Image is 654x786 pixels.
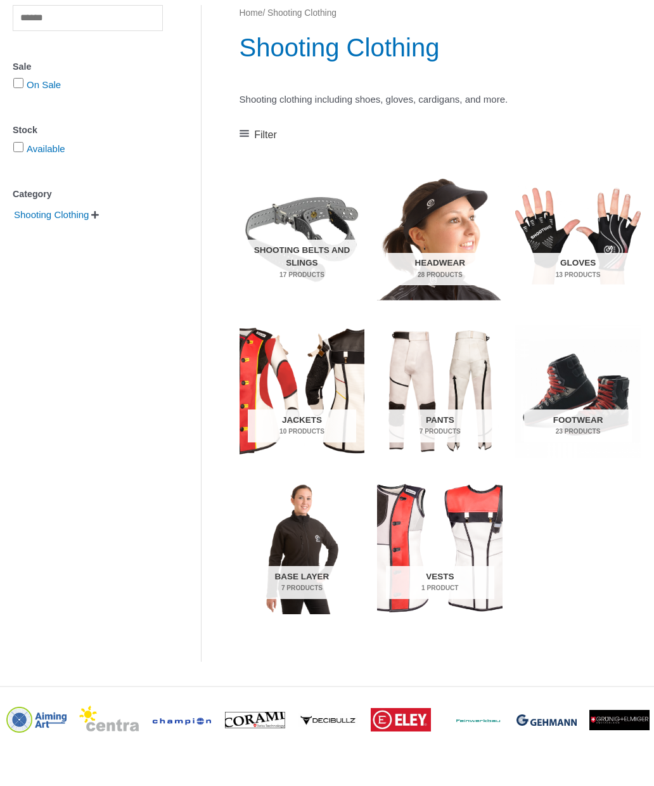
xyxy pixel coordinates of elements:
[13,185,163,203] div: Category
[13,209,90,219] a: Shooting Clothing
[386,427,494,436] mark: 7 Products
[524,270,632,280] mark: 13 Products
[515,168,641,301] a: Visit product category Gloves
[248,427,356,436] mark: 10 Products
[13,142,23,152] input: Available
[377,325,503,458] img: Pants
[13,121,163,139] div: Stock
[13,78,23,88] input: On Sale
[240,168,365,301] img: Shooting Belts and Slings
[240,168,365,301] a: Visit product category Shooting Belts and Slings
[248,270,356,280] mark: 17 Products
[377,168,503,301] a: Visit product category Headwear
[386,583,494,593] mark: 1 Product
[515,325,641,458] img: Footwear
[248,409,356,442] h2: Jackets
[524,253,632,286] h2: Gloves
[240,8,263,18] a: Home
[240,481,365,614] img: Base Layer
[377,325,503,458] a: Visit product category Pants
[386,270,494,280] mark: 28 Products
[254,126,277,145] span: Filter
[240,5,641,22] nav: Breadcrumb
[248,240,356,285] h2: Shooting Belts and Slings
[377,481,503,614] a: Visit product category Vests
[377,481,503,614] img: Vests
[371,708,431,731] img: brand logo
[248,566,356,599] h2: Base Layer
[13,204,90,226] span: Shooting Clothing
[240,325,365,458] img: Jackets
[240,91,641,108] p: Shooting clothing including shoes, gloves, cardigans, and more.
[386,409,494,442] h2: Pants
[386,566,494,599] h2: Vests
[27,143,65,154] a: Available
[27,79,61,90] a: On Sale
[524,409,632,442] h2: Footwear
[240,126,277,145] a: Filter
[13,58,163,76] div: Sale
[377,168,503,301] img: Headwear
[386,253,494,286] h2: Headwear
[240,30,641,65] h1: Shooting Clothing
[240,481,365,614] a: Visit product category Base Layer
[240,325,365,458] a: Visit product category Jackets
[91,210,99,219] span: 
[515,325,641,458] a: Visit product category Footwear
[248,583,356,593] mark: 7 Products
[524,427,632,436] mark: 23 Products
[515,168,641,301] img: Gloves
